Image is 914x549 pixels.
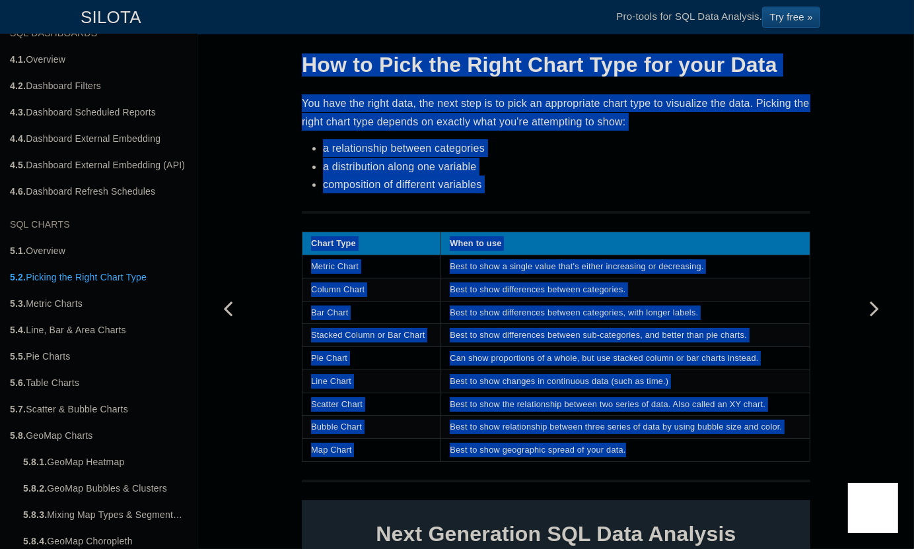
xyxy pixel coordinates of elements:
[10,54,26,65] b: 4.1.
[603,1,833,34] li: Pro-tools for SQL Data Analysis.
[10,430,26,441] b: 5.8.
[10,325,26,335] b: 5.4.
[441,232,810,255] th: When to use
[10,245,26,256] b: 5.1.
[10,81,26,91] b: 4.2.
[10,133,26,144] b: 4.4.
[302,347,441,370] td: Pie Chart
[10,404,26,414] b: 5.7.
[71,1,151,34] a: SILOTA
[198,67,258,549] a: Previous page: Overview
[23,509,47,520] b: 5.8.3.
[762,7,820,28] a: Try free »
[302,94,810,130] p: You have the right data, the next step is to pick an appropriate chart type to visualize the data...
[323,158,810,176] li: a distribution along one variable
[302,416,441,439] td: Bubble Chart
[302,370,441,393] td: Line Chart
[441,347,810,370] td: Can show proportions of a whole, but use stacked column or bar charts instead.
[302,301,441,324] td: Bar Chart
[302,278,441,301] td: Column Chart
[441,370,810,393] td: Best to show changes in continuous data (such as time.)
[441,393,810,416] td: Best to show the relationship between two series of data. Also called an XY chart.
[302,255,441,278] td: Metric Chart
[10,186,26,197] b: 4.6.
[441,301,810,324] td: Best to show differences between categories, with longer labels.
[323,139,810,157] li: a relationship between categories
[10,377,26,388] b: 5.6.
[10,107,26,117] b: 4.3.
[10,160,26,170] b: 4.5.
[323,176,810,193] li: composition of different variables
[302,439,441,462] td: Map Chart
[10,272,26,282] b: 5.2.
[441,324,810,347] td: Best to show differences between sub-categories, and better than pie charts.
[845,67,904,549] a: Next page: Metric Charts
[848,483,898,533] iframe: Drift Widget Chat Controller
[441,416,810,439] td: Best to show relationship between three series of data by using bubble size and color.
[441,278,810,301] td: Best to show differences between categories.
[13,501,197,528] a: 5.8.3.Mixing Map Types & Segmentation
[302,324,441,347] td: Stacked Column or Bar Chart
[10,298,26,309] b: 5.3.
[23,536,47,546] b: 5.8.4.
[441,439,810,462] td: Best to show geographic spread of your data.
[302,232,441,255] th: Chart Type
[302,393,441,416] td: Scatter Chart
[13,475,197,501] a: 5.8.2.GeoMap Bubbles & Clusters
[302,53,810,77] h1: How to Pick the Right Chart Type for your Data
[23,483,47,494] b: 5.8.2.
[10,351,26,362] b: 5.5.
[23,457,47,467] b: 5.8.1.
[441,255,810,278] td: Best to show a single value that's either increasing or decreasing.
[13,449,197,475] a: 5.8.1.GeoMap Heatmap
